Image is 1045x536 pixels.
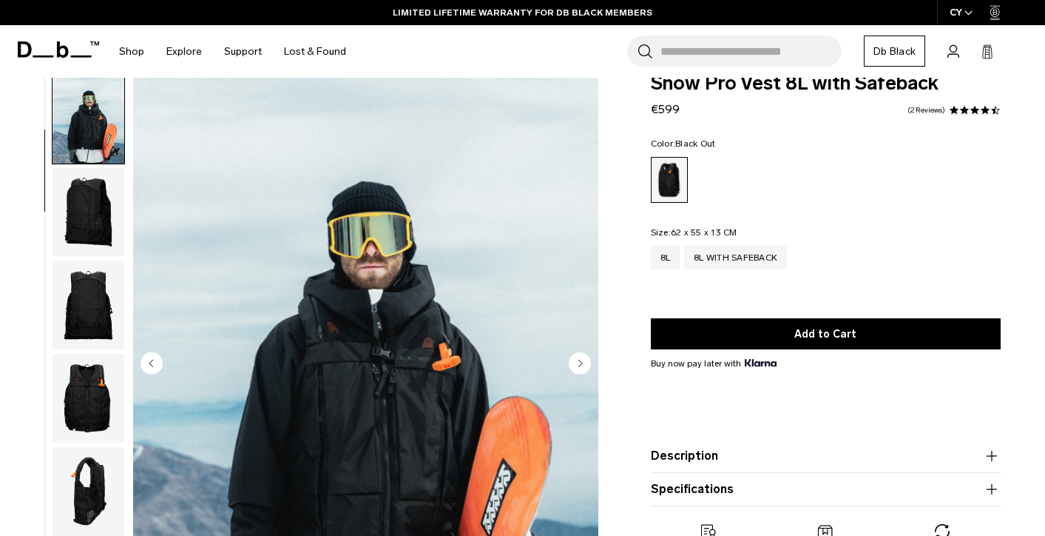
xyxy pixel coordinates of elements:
[684,246,787,269] a: 8L with Safeback
[52,74,125,164] button: Snow Pro Vest 8L with Safeback
[53,354,124,443] img: Snow Pro Vest 8L with Safeback
[53,447,124,536] img: Snow Pro Vest 8L with Safeback
[52,167,125,258] button: Snow Pro Vest 8L with Safeback
[907,107,945,114] a: 2 reviews
[651,318,1001,349] button: Add to Cart
[141,352,163,378] button: Previous slide
[284,25,346,78] a: Lost & Found
[675,138,715,149] span: Black Out
[671,227,737,238] span: 62 x 55 x 13 CM
[651,228,737,237] legend: Size:
[651,447,1001,465] button: Description
[393,6,652,19] a: LIMITED LIFETIME WARRANTY FOR DB BLACK MEMBERS
[52,353,125,443] button: Snow Pro Vest 8L with Safeback
[745,359,777,366] img: {"height" => 20, "alt" => "Klarna"}
[651,246,680,269] a: 8L
[53,261,124,349] img: Snow Pro Vest 8L with Safeback
[53,168,124,257] img: Snow Pro Vest 8L with Safeback
[224,25,262,78] a: Support
[651,157,688,203] a: Black Out
[651,480,1001,498] button: Specifications
[651,102,680,116] span: €599
[864,36,925,67] a: Db Black
[53,75,124,164] img: Snow Pro Vest 8L with Safeback
[569,352,591,378] button: Next slide
[651,139,716,148] legend: Color:
[651,74,1001,93] span: Snow Pro Vest 8L with Safeback
[166,25,202,78] a: Explore
[108,25,357,78] nav: Main Navigation
[52,260,125,350] button: Snow Pro Vest 8L with Safeback
[651,357,777,370] span: Buy now pay later with
[119,25,144,78] a: Shop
